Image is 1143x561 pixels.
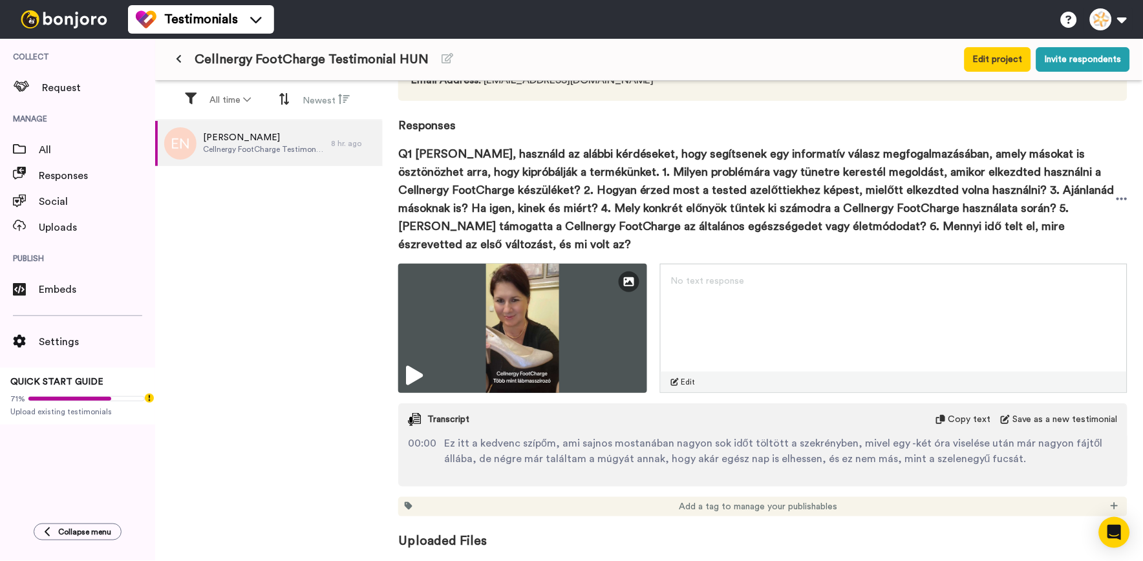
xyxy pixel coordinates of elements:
span: Request [42,80,155,96]
div: Tooltip anchor [144,392,155,404]
span: [PERSON_NAME] [203,131,325,144]
img: tm-color.svg [136,9,156,30]
span: Copy text [948,413,990,426]
button: All time [202,89,259,112]
button: Edit project [965,47,1031,72]
span: Q1 [PERSON_NAME], használd az alábbi kérdéseket, hogy segítsenek egy informatív válasz megfogalma... [398,145,1116,253]
div: Open Intercom Messenger [1099,517,1130,548]
span: Transcript [427,413,469,426]
img: bj-logo-header-white.svg [16,10,112,28]
span: Add a tag to manage your publishables [679,500,838,513]
button: Collapse menu [34,524,122,540]
span: Upload existing testimonials [10,407,145,417]
span: Uploads [39,220,155,235]
span: 00:00 [408,436,436,467]
span: All [39,142,155,158]
img: 0cf10adf-d195-4ebf-afb4-5691ec825607-thumbnail_full-1755697526.jpg [398,264,647,393]
span: Cellnergy FootCharge Testimonial HUN [203,144,325,154]
div: 8 hr. ago [331,138,376,149]
span: Social [39,194,155,209]
span: Responses [39,168,155,184]
span: Cellnergy FootCharge Testimonial HUN [195,50,429,69]
span: Testimonials [164,10,238,28]
button: Invite respondents [1036,47,1130,72]
img: transcript.svg [408,413,421,426]
a: [PERSON_NAME]Cellnergy FootCharge Testimonial HUN8 hr. ago [155,121,383,166]
span: Responses [398,101,1127,134]
span: Settings [39,334,155,350]
span: Collapse menu [58,527,111,537]
img: en.png [164,127,197,160]
span: Ez itt a kedvenc szípőm, ami sajnos mostanában nagyon sok időt töltött a szekrényben, mivel egy -... [444,436,1118,467]
span: Save as a new testimonial [1012,413,1118,426]
span: Uploaded Files [398,516,1127,550]
span: Embeds [39,282,155,297]
span: QUICK START GUIDE [10,377,103,386]
span: Edit [681,377,696,387]
button: Newest [295,88,358,112]
span: 71% [10,394,25,404]
span: No text response [671,277,745,286]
